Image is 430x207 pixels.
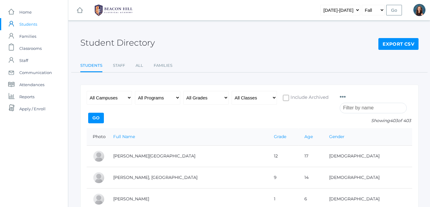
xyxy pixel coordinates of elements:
td: 17 [298,145,323,167]
span: Attendances [19,79,44,91]
span: 403 [390,118,398,123]
div: Hilary Erickson [413,4,425,16]
input: Go [386,5,402,15]
td: [DEMOGRAPHIC_DATA] [323,167,412,188]
span: Students [19,18,37,30]
a: Age [304,134,313,139]
span: Home [19,6,32,18]
input: Go [88,113,104,123]
td: 9 [268,167,298,188]
span: Staff [19,54,28,66]
h2: Student Directory [80,38,155,47]
span: Reports [19,91,34,103]
a: Full Name [113,134,135,139]
span: Communication [19,66,52,79]
td: [DEMOGRAPHIC_DATA] [323,145,412,167]
th: Photo [87,128,107,146]
a: Students [80,60,102,73]
span: Families [19,30,36,42]
div: Charlotte Abdulla [93,150,105,162]
a: Gender [329,134,345,139]
td: 14 [298,167,323,188]
a: Staff [113,60,125,72]
a: Families [154,60,172,72]
a: Export CSV [378,38,419,50]
td: [PERSON_NAME], [GEOGRAPHIC_DATA] [107,167,268,188]
div: Dominic Abrea [93,193,105,205]
input: Include Archived [283,95,289,101]
span: Include Archived [289,94,329,102]
a: Grade [274,134,286,139]
p: Showing of 403 [340,118,412,124]
td: 12 [268,145,298,167]
span: Apply / Enroll [19,103,46,115]
img: BHCALogos-05-308ed15e86a5a0abce9b8dd61676a3503ac9727e845dece92d48e8588c001991.png [91,3,136,18]
td: [PERSON_NAME][GEOGRAPHIC_DATA] [107,145,268,167]
input: Filter by name [340,103,407,113]
div: Phoenix Abdulla [93,172,105,184]
span: Classrooms [19,42,42,54]
a: All [136,60,143,72]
